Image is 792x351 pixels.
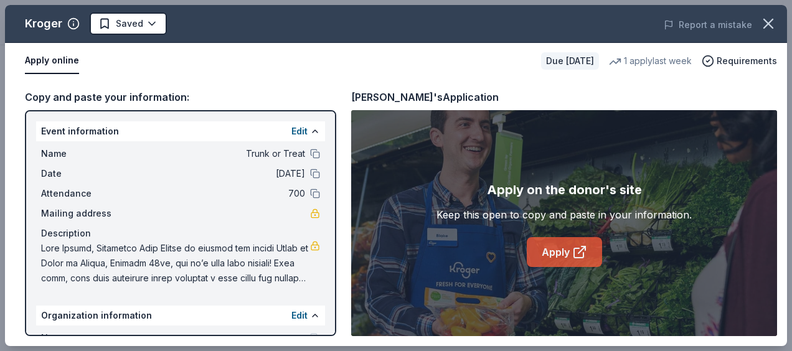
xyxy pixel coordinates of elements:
[36,121,325,141] div: Event information
[25,48,79,74] button: Apply online
[351,89,499,105] div: [PERSON_NAME]'s Application
[25,89,336,105] div: Copy and paste your information:
[243,333,305,343] span: Fill in using "Edit"
[702,54,777,68] button: Requirements
[125,186,305,201] span: 700
[609,54,692,68] div: 1 apply last week
[41,166,125,181] span: Date
[291,308,308,323] button: Edit
[487,180,642,200] div: Apply on the donor's site
[90,12,167,35] button: Saved
[717,54,777,68] span: Requirements
[41,330,125,345] span: Name
[41,241,310,286] span: Lore Ipsumd, Sitametco Adip Elitse do eiusmod tem incidi Utlab et Dolor ma Aliqua, Enimadm 48ve, ...
[41,226,320,241] div: Description
[125,166,305,181] span: [DATE]
[116,16,143,31] span: Saved
[436,207,692,222] div: Keep this open to copy and paste in your information.
[291,124,308,139] button: Edit
[36,306,325,325] div: Organization information
[41,186,125,201] span: Attendance
[527,237,602,267] a: Apply
[125,146,305,161] span: Trunk or Treat
[41,206,125,221] span: Mailing address
[541,52,599,70] div: Due [DATE]
[41,146,125,161] span: Name
[25,14,62,34] div: Kroger
[664,17,752,32] button: Report a mistake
